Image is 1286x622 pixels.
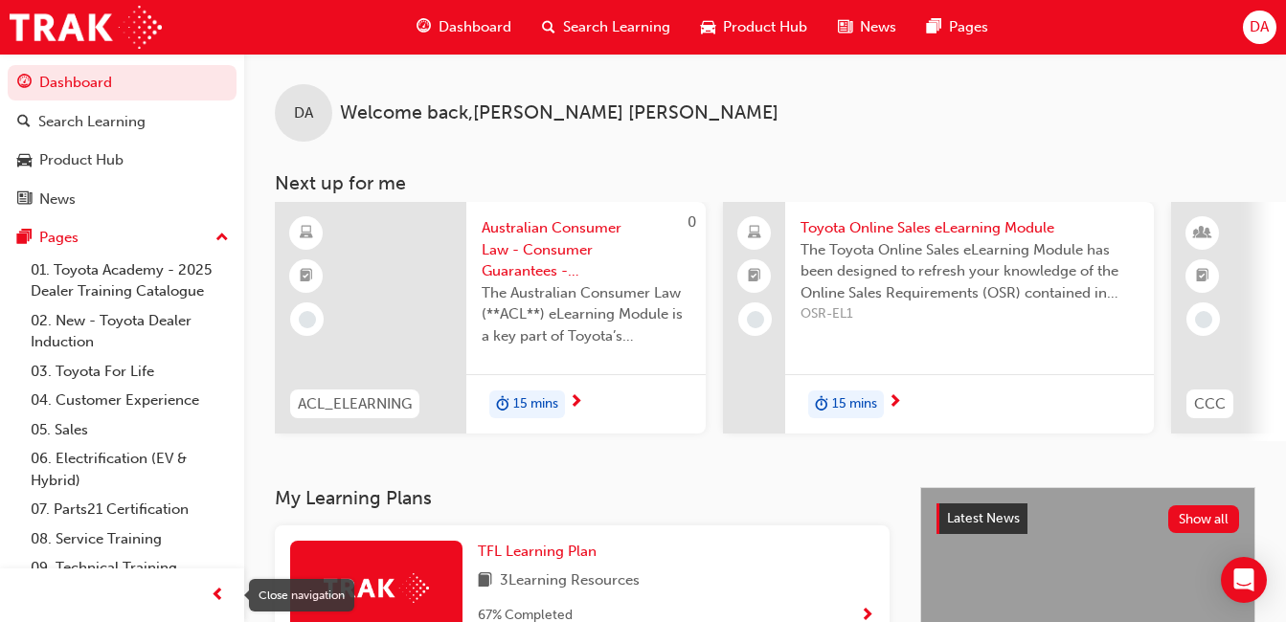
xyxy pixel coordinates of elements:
[527,8,686,47] a: search-iconSearch Learning
[723,16,807,38] span: Product Hub
[417,15,431,39] span: guage-icon
[298,393,412,415] span: ACL_ELEARNING
[1250,16,1269,38] span: DA
[275,487,890,509] h3: My Learning Plans
[1195,311,1212,328] span: learningRecordVerb_NONE-icon
[17,152,32,169] span: car-icon
[23,524,237,554] a: 08. Service Training
[300,221,313,246] span: learningResourceType_ELEARNING-icon
[215,226,229,251] span: up-icon
[8,65,237,100] a: Dashboard
[439,16,511,38] span: Dashboard
[815,392,828,417] span: duration-icon
[927,15,941,39] span: pages-icon
[701,15,715,39] span: car-icon
[275,202,706,433] a: 0ACL_ELEARNINGAustralian Consumer Law - Consumer Guarantees - eLearning moduleThe Australian Cons...
[23,444,237,495] a: 06. Electrification (EV & Hybrid)
[496,392,509,417] span: duration-icon
[747,311,764,328] span: learningRecordVerb_NONE-icon
[23,386,237,415] a: 04. Customer Experience
[478,569,492,593] span: book-icon
[478,541,604,563] a: TFL Learning Plan
[482,217,690,282] span: Australian Consumer Law - Consumer Guarantees - eLearning module
[801,217,1139,239] span: Toyota Online Sales eLearning Module
[299,311,316,328] span: learningRecordVerb_NONE-icon
[823,8,912,47] a: news-iconNews
[832,393,877,415] span: 15 mins
[294,102,313,124] span: DA
[300,264,313,289] span: booktick-icon
[1196,221,1209,246] span: learningResourceType_INSTRUCTOR_LED-icon
[23,553,237,583] a: 09. Technical Training
[17,230,32,247] span: pages-icon
[17,75,32,92] span: guage-icon
[23,255,237,306] a: 01. Toyota Academy - 2025 Dealer Training Catalogue
[39,149,124,171] div: Product Hub
[8,182,237,217] a: News
[723,202,1154,433] a: Toyota Online Sales eLearning ModuleThe Toyota Online Sales eLearning Module has been designed to...
[748,221,761,246] span: laptop-icon
[8,104,237,140] a: Search Learning
[1243,11,1276,44] button: DA
[10,6,162,49] img: Trak
[748,264,761,289] span: booktick-icon
[801,239,1139,304] span: The Toyota Online Sales eLearning Module has been designed to refresh your knowledge of the Onlin...
[249,579,354,611] div: Close navigation
[912,8,1004,47] a: pages-iconPages
[23,306,237,357] a: 02. New - Toyota Dealer Induction
[888,394,902,411] span: next-icon
[401,8,527,47] a: guage-iconDashboard
[324,573,429,603] img: Trak
[569,394,583,411] span: next-icon
[8,220,237,255] button: Pages
[1196,264,1209,289] span: booktick-icon
[563,16,670,38] span: Search Learning
[1168,505,1240,533] button: Show all
[340,102,778,124] span: Welcome back , [PERSON_NAME] [PERSON_NAME]
[23,415,237,445] a: 05. Sales
[1194,393,1226,415] span: CCC
[211,584,225,608] span: prev-icon
[500,569,640,593] span: 3 Learning Resources
[542,15,555,39] span: search-icon
[8,143,237,178] a: Product Hub
[801,303,1139,325] span: OSR-EL1
[23,495,237,524] a: 07. Parts21 Certification
[1221,557,1267,603] div: Open Intercom Messenger
[23,357,237,387] a: 03. Toyota For Life
[513,393,558,415] span: 15 mins
[838,15,852,39] span: news-icon
[936,503,1239,534] a: Latest NewsShow all
[686,8,823,47] a: car-iconProduct Hub
[38,111,146,133] div: Search Learning
[860,16,896,38] span: News
[949,16,988,38] span: Pages
[39,189,76,211] div: News
[244,172,1286,194] h3: Next up for me
[39,227,79,249] div: Pages
[947,510,1020,526] span: Latest News
[482,282,690,347] span: The Australian Consumer Law (**ACL**) eLearning Module is a key part of Toyota’s compliance progr...
[478,543,597,560] span: TFL Learning Plan
[17,114,31,131] span: search-icon
[17,191,32,209] span: news-icon
[688,213,696,231] span: 0
[8,61,237,220] button: DashboardSearch LearningProduct HubNews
